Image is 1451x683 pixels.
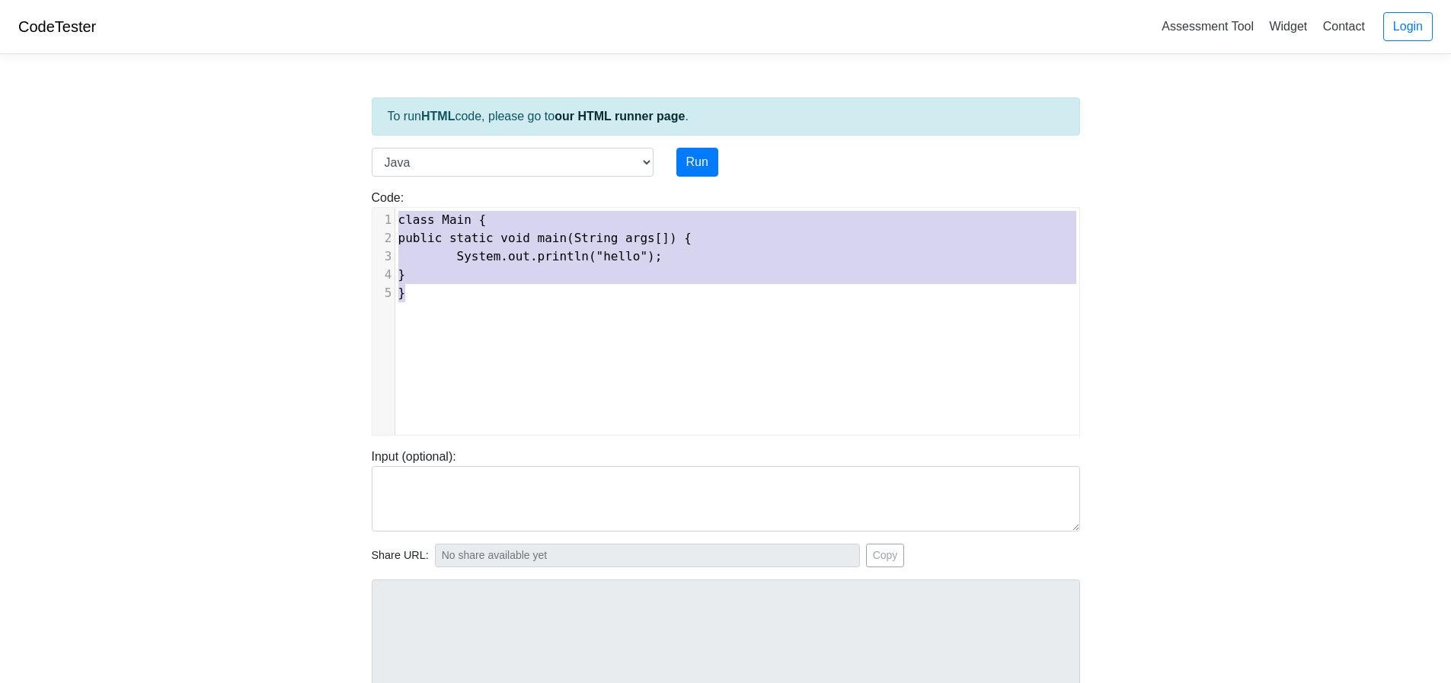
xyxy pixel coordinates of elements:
[372,247,395,266] div: 3
[398,231,692,245] span: public static void main(String args[]) {
[398,267,406,282] span: }
[866,544,905,567] button: Copy
[676,148,718,177] button: Run
[1155,14,1260,39] a: Assessment Tool
[18,18,96,35] a: CodeTester
[372,97,1080,136] div: To run code, please go to .
[555,110,685,123] a: our HTML runner page
[421,110,455,123] strong: HTML
[1383,12,1433,41] a: Login
[372,229,395,247] div: 2
[1317,14,1371,39] a: Contact
[398,286,406,300] span: }
[360,189,1091,436] div: Code:
[1263,14,1313,39] a: Widget
[398,212,487,227] span: class Main {
[360,448,1091,531] div: Input (optional):
[435,544,860,567] input: No share available yet
[372,547,429,564] span: Share URL:
[372,266,395,284] div: 4
[372,211,395,229] div: 1
[398,249,663,263] span: System.out.println("hello");
[372,284,395,302] div: 5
